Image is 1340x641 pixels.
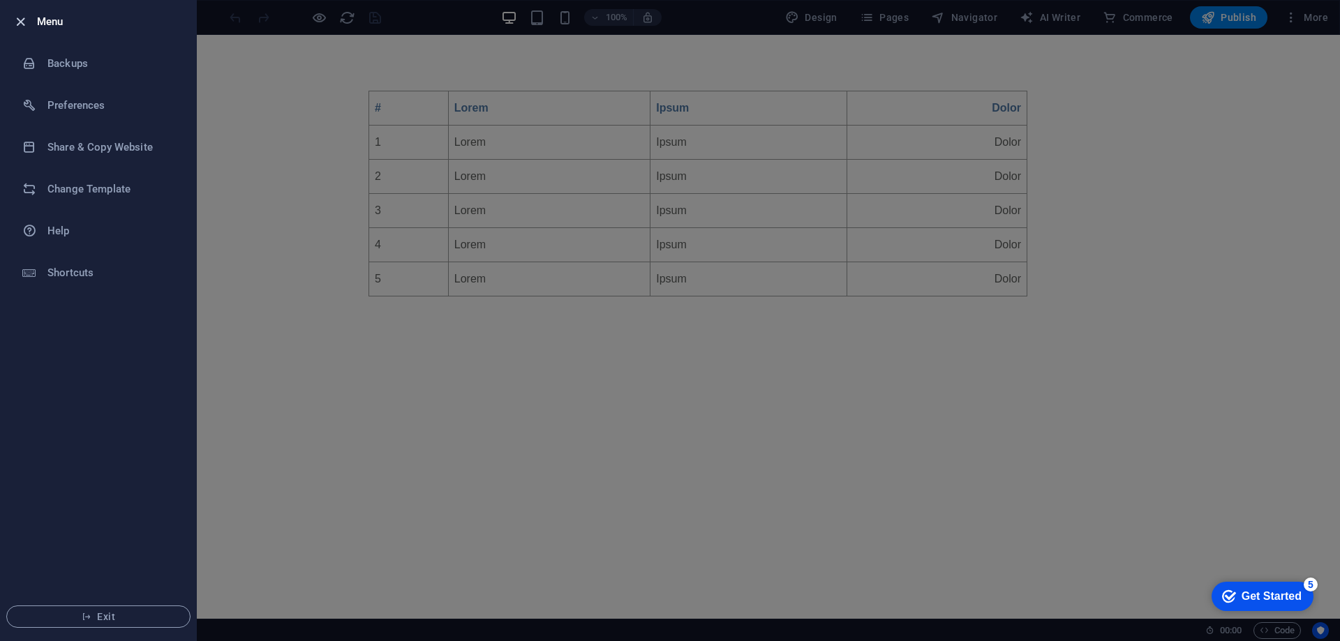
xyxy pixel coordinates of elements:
[37,13,185,30] h6: Menu
[11,7,113,36] div: Get Started 5 items remaining, 0% complete
[47,181,177,197] h6: Change Template
[47,139,177,156] h6: Share & Copy Website
[6,605,191,628] button: Exit
[47,223,177,239] h6: Help
[18,611,179,622] span: Exit
[41,15,101,28] div: Get Started
[47,264,177,281] h6: Shortcuts
[47,97,177,114] h6: Preferences
[1,210,196,252] a: Help
[103,3,117,17] div: 5
[47,55,177,72] h6: Backups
